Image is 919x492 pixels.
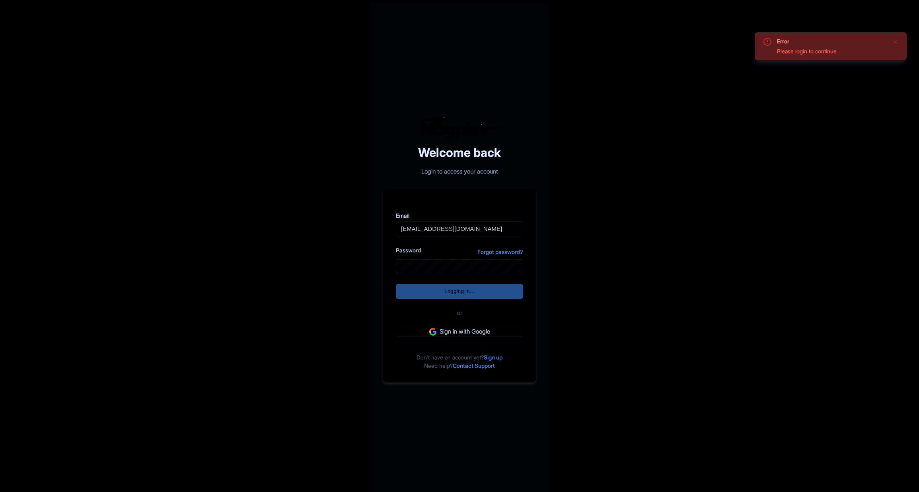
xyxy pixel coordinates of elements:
[892,37,899,47] button: Close
[429,328,436,335] img: google.svg
[396,221,523,236] input: you@example.com
[484,354,502,361] a: Sign up
[477,248,523,256] a: Forgot password?
[396,327,523,337] a: Sign in with Google
[396,284,523,299] input: Logging in...
[777,37,886,45] div: Error
[457,308,462,318] span: or
[396,211,523,220] label: Email
[415,116,504,140] img: logo-ab69f6fb50320c5b225c76a69d11143b.png
[396,246,421,254] label: Password
[396,346,523,370] div: Don't have an account yet? Need help?
[383,146,536,159] h2: Welcome back
[453,362,495,369] a: Contact Support
[383,167,536,176] p: Login to access your account
[777,47,886,55] div: Please login to continue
